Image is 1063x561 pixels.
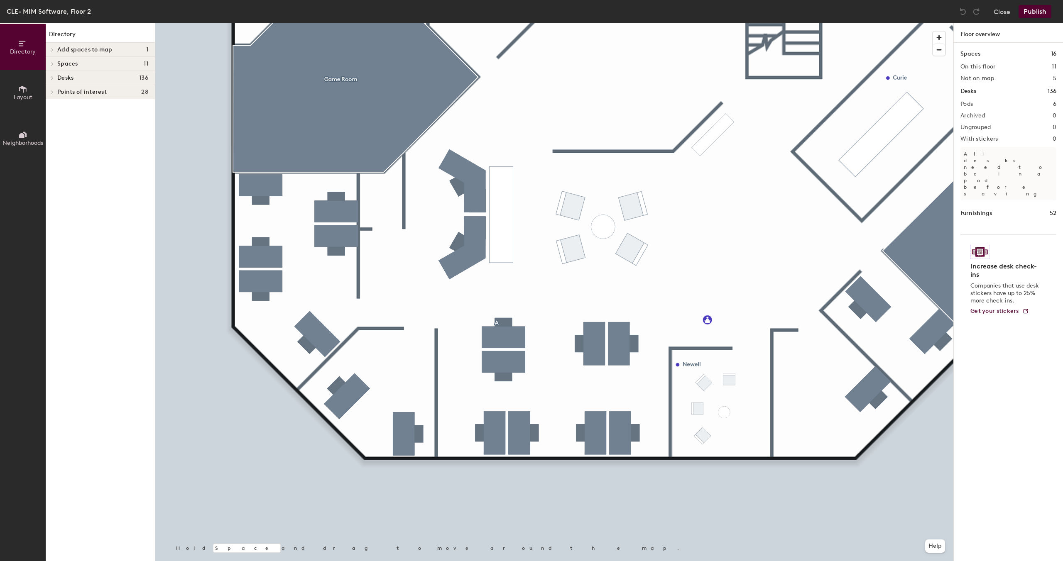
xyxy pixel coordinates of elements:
[994,5,1010,18] button: Close
[925,539,945,553] button: Help
[57,89,107,95] span: Points of interest
[970,262,1041,279] h4: Increase desk check-ins
[970,245,990,259] img: Sticker logo
[1053,124,1056,131] h2: 0
[1053,136,1056,142] h2: 0
[1053,75,1056,82] h2: 5
[960,147,1056,200] p: All desks need to be in a pod before saving
[960,124,991,131] h2: Ungrouped
[139,75,148,81] span: 136
[14,94,32,101] span: Layout
[1053,101,1056,107] h2: 6
[960,63,996,70] h2: On this floor
[57,61,78,67] span: Spaces
[960,87,976,96] h1: Desks
[46,30,155,43] h1: Directory
[970,282,1041,305] p: Companies that use desk stickers have up to 25% more check-ins.
[1052,63,1056,70] h2: 11
[960,101,973,107] h2: Pods
[960,112,985,119] h2: Archived
[1019,5,1051,18] button: Publish
[959,7,967,16] img: Undo
[1048,87,1056,96] h1: 136
[141,89,148,95] span: 28
[1050,209,1056,218] h1: 52
[7,6,91,17] div: CLE- MIM Software, Floor 2
[960,49,980,59] h1: Spaces
[2,139,43,146] span: Neighborhoods
[1053,112,1056,119] h2: 0
[954,23,1063,43] h1: Floor overview
[960,136,998,142] h2: With stickers
[146,46,148,53] span: 1
[970,308,1029,315] a: Get your stickers
[972,7,980,16] img: Redo
[960,209,992,218] h1: Furnishings
[960,75,994,82] h2: Not on map
[144,61,148,67] span: 11
[57,46,113,53] span: Add spaces to map
[970,307,1019,315] span: Get your stickers
[1051,49,1056,59] h1: 16
[10,48,36,55] span: Directory
[57,75,73,81] span: Desks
